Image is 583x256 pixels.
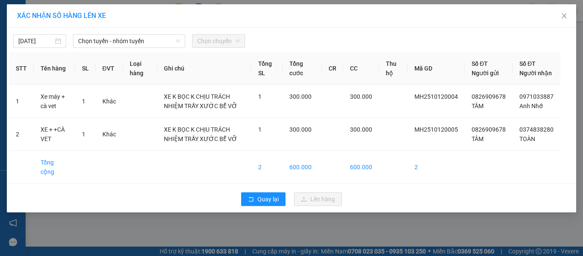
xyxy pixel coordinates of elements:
[7,7,76,28] div: VP [PERSON_NAME]
[408,52,465,85] th: Mã GD
[164,126,237,142] span: XE K BỌC K CHỊU TRÁCH NHIỆM TRẦY XƯỚC BỂ VỠ
[7,28,76,38] div: TÂM
[519,103,543,109] span: Anh Nhớ
[472,93,506,100] span: 0826909678
[82,28,168,38] div: TOÀN
[414,93,458,100] span: MH2510120004
[561,12,568,19] span: close
[18,36,53,46] input: 12/10/2025
[82,98,85,105] span: 1
[343,151,379,184] td: 600.000
[257,194,279,204] span: Quay lại
[248,196,254,203] span: rollback
[289,126,312,133] span: 300.000
[519,135,535,142] span: TOÀN
[472,70,499,77] span: Người gửi
[294,192,342,206] button: uploadLên hàng
[251,52,283,85] th: Tổng SL
[82,7,168,28] div: VP [GEOGRAPHIC_DATA]
[157,52,251,85] th: Ghi chú
[408,151,465,184] td: 2
[34,151,75,184] td: Tổng cộng
[34,118,75,151] td: XE + +CÀ VET
[552,4,576,28] button: Close
[82,131,85,138] span: 1
[96,52,123,85] th: ĐVT
[75,52,96,85] th: SL
[164,93,237,109] span: XE K BỌC K CHỊU TRÁCH NHIỆM TRẦY XƯỚC BỂ VỠ
[283,52,322,85] th: Tổng cước
[258,126,262,133] span: 1
[289,93,312,100] span: 300.000
[241,192,286,206] button: rollbackQuay lại
[96,85,123,118] td: Khác
[251,151,283,184] td: 2
[519,70,552,77] span: Người nhận
[175,38,181,44] span: down
[519,126,554,133] span: 0374838280
[472,103,484,109] span: TÂM
[123,52,157,85] th: Loại hàng
[322,52,343,85] th: CR
[9,52,34,85] th: STT
[258,93,262,100] span: 1
[96,118,123,151] td: Khác
[343,52,379,85] th: CC
[283,151,322,184] td: 600.000
[472,60,488,67] span: Số ĐT
[17,12,106,20] span: XÁC NHẬN SỐ HÀNG LÊN XE
[350,126,372,133] span: 300.000
[519,60,536,67] span: Số ĐT
[34,85,75,118] td: Xe máy + cà vet
[78,35,180,47] span: Chọn tuyến - nhóm tuyến
[80,57,92,66] span: CC :
[9,118,34,151] td: 2
[80,55,169,67] div: 300.000
[34,52,75,85] th: Tên hàng
[9,85,34,118] td: 1
[472,126,506,133] span: 0826909678
[82,8,102,17] span: Nhận:
[197,35,240,47] span: Chọn chuyến
[350,93,372,100] span: 300.000
[379,52,408,85] th: Thu hộ
[414,126,458,133] span: MH2510120005
[7,8,20,17] span: Gửi:
[519,93,554,100] span: 0971033887
[472,135,484,142] span: TÂM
